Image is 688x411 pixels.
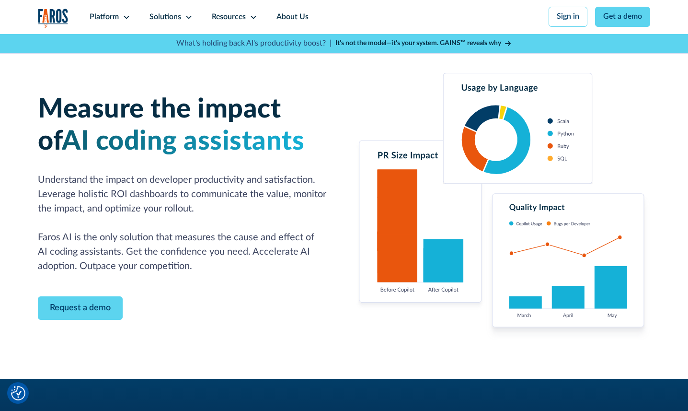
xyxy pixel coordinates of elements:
[212,12,246,23] div: Resources
[38,173,333,274] p: Understand the impact on developer productivity and satisfaction. Leverage holistic ROI dashboard...
[335,38,512,48] a: It’s not the model—it’s your system. GAINS™ reveals why
[38,9,69,28] img: Logo of the analytics and reporting company Faros.
[549,7,587,27] a: Sign in
[11,386,25,400] button: Cookie Settings
[149,12,181,23] div: Solutions
[595,7,650,27] a: Get a demo
[38,296,123,320] a: Contact Modal
[62,128,304,155] span: AI coding assistants
[176,38,332,49] p: What's holding back AI's productivity boost? |
[335,40,501,47] strong: It’s not the model—it’s your system. GAINS™ reveals why
[38,9,69,28] a: home
[11,386,25,400] img: Revisit consent button
[90,12,119,23] div: Platform
[38,94,333,158] h1: Measure the impact of
[355,73,650,341] img: Charts tracking GitHub Copilot's usage and impact on velocity and quality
